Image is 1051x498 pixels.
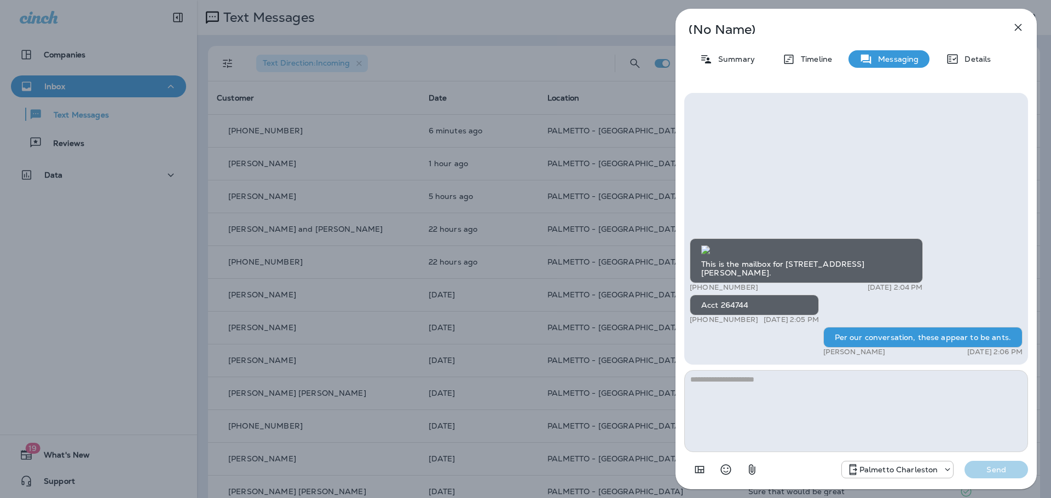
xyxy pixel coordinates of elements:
p: [DATE] 2:06 PM [967,348,1023,356]
div: Acct 264744 [690,295,819,315]
div: Per our conversation, these appear to be ants. [823,327,1023,348]
p: [PERSON_NAME] [823,348,886,356]
button: Add in a premade template [689,459,711,481]
div: This is the mailbox for [STREET_ADDRESS][PERSON_NAME]. [690,238,923,283]
p: (No Name) [689,25,988,34]
p: Palmetto Charleston [859,465,938,474]
p: [PHONE_NUMBER] [690,283,758,292]
div: +1 (843) 277-8322 [842,463,954,476]
p: [PHONE_NUMBER] [690,315,758,324]
p: [DATE] 2:04 PM [868,283,923,292]
p: Details [959,55,991,63]
img: twilio-download [701,245,710,254]
p: Messaging [873,55,919,63]
p: [DATE] 2:05 PM [764,315,819,324]
button: Select an emoji [715,459,737,481]
p: Summary [713,55,755,63]
p: Timeline [795,55,832,63]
